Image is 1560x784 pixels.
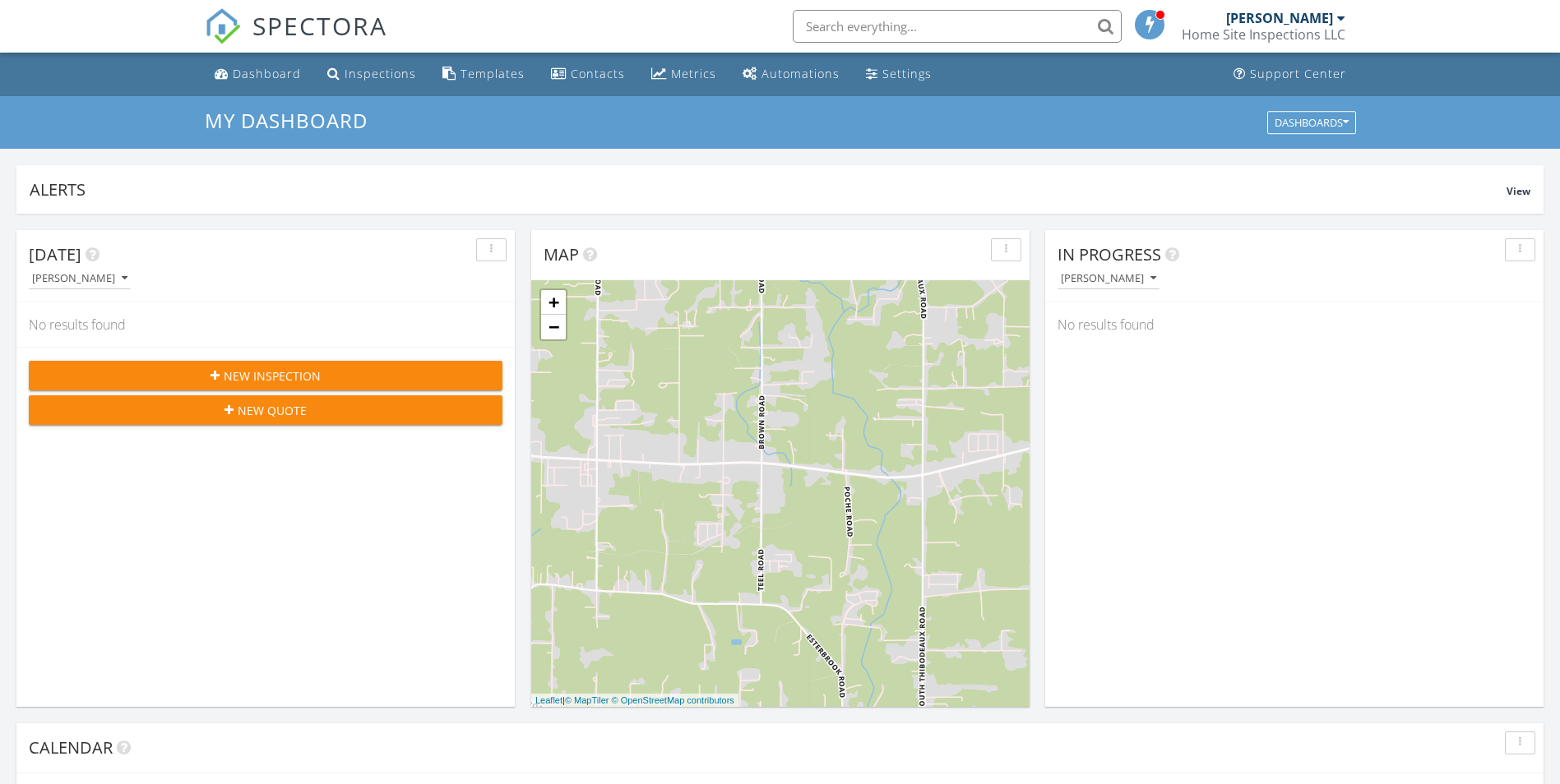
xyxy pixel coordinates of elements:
a: SPECTORA [205,22,387,57]
img: The Best Home Inspection Software - Spectora [205,8,241,44]
div: Dashboards [1275,117,1349,128]
a: Support Center [1227,59,1353,90]
div: Inspections [345,66,416,81]
div: Alerts [30,178,1507,201]
a: Zoom out [541,315,566,339]
span: SPECTORA [252,8,387,43]
span: New Inspection [224,367,321,385]
span: View [1507,184,1530,198]
div: Contacts [571,66,625,81]
span: New Quote [238,402,307,419]
a: Leaflet [535,695,562,705]
div: [PERSON_NAME] [1061,273,1156,284]
span: Calendar [29,736,113,759]
a: Automations (Basic) [736,59,846,90]
div: [PERSON_NAME] [32,273,127,284]
button: New Inspection [29,361,502,390]
span: My Dashboard [205,107,368,134]
div: Templates [461,66,525,81]
a: Zoom in [541,290,566,315]
a: © MapTiler [565,695,609,705]
div: Settings [882,66,932,81]
a: Metrics [645,59,723,90]
span: Map [544,243,579,265]
a: Dashboard [208,59,308,90]
span: In Progress [1058,243,1161,265]
a: Templates [436,59,531,90]
button: New Quote [29,395,502,425]
span: [DATE] [29,243,81,265]
button: [PERSON_NAME] [1058,268,1160,290]
div: Metrics [671,66,716,81]
a: Contacts [544,59,632,90]
div: Home Site Inspections LLC [1182,26,1345,43]
a: Inspections [321,59,423,90]
div: [PERSON_NAME] [1226,10,1333,26]
div: Dashboard [233,66,301,81]
div: Support Center [1250,66,1346,81]
a: © OpenStreetMap contributors [612,695,734,705]
div: No results found [16,302,515,347]
div: No results found [1045,302,1544,347]
a: Settings [859,59,938,90]
input: Search everything... [793,10,1122,43]
button: [PERSON_NAME] [29,268,131,290]
div: Automations [761,66,840,81]
div: | [531,694,738,708]
button: Dashboards [1267,111,1356,134]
